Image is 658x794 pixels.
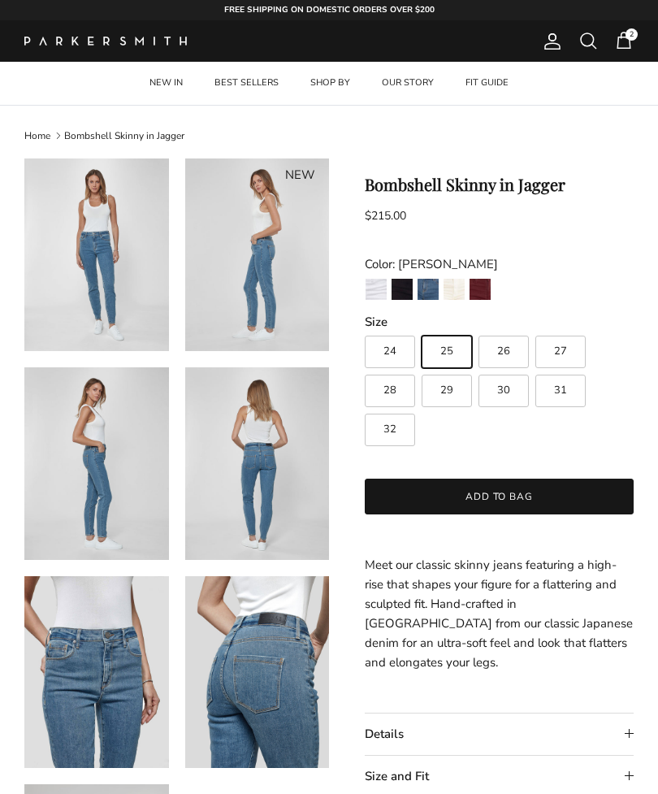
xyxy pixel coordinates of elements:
[24,128,634,142] nav: Breadcrumbs
[443,278,465,306] a: Creamsickle
[296,62,365,105] a: SHOP BY
[365,479,634,514] button: Add to bag
[444,279,465,300] img: Creamsickle
[440,385,453,396] span: 29
[626,28,638,41] span: 2
[497,385,510,396] span: 30
[383,346,396,357] span: 24
[469,278,491,306] a: Merlot
[554,346,567,357] span: 27
[418,279,439,300] img: Jagger
[64,129,184,142] a: Bombshell Skinny in Jagger
[451,62,523,105] a: FIT GUIDE
[417,278,439,306] a: Jagger
[365,557,633,670] span: Meet our classic skinny jeans featuring a high-rise that shapes your figure for a flattering and ...
[365,254,634,274] div: Color: [PERSON_NAME]
[365,208,406,223] span: $215.00
[366,279,387,300] img: Eternal White
[135,62,197,105] a: NEW IN
[470,279,491,300] img: Merlot
[224,4,435,15] strong: FREE SHIPPING ON DOMESTIC ORDERS OVER $200
[24,37,187,46] img: Parker Smith
[383,424,396,435] span: 32
[392,279,413,300] img: Noir
[440,346,453,357] span: 25
[200,62,293,105] a: BEST SELLERS
[24,129,50,142] a: Home
[383,385,396,396] span: 28
[554,385,567,396] span: 31
[365,175,634,194] h1: Bombshell Skinny in Jagger
[365,278,387,306] a: Eternal White
[365,714,634,755] summary: Details
[536,32,562,51] a: Account
[365,314,387,331] legend: Size
[391,278,413,306] a: Noir
[367,62,448,105] a: OUR STORY
[497,346,510,357] span: 26
[614,31,634,52] a: 2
